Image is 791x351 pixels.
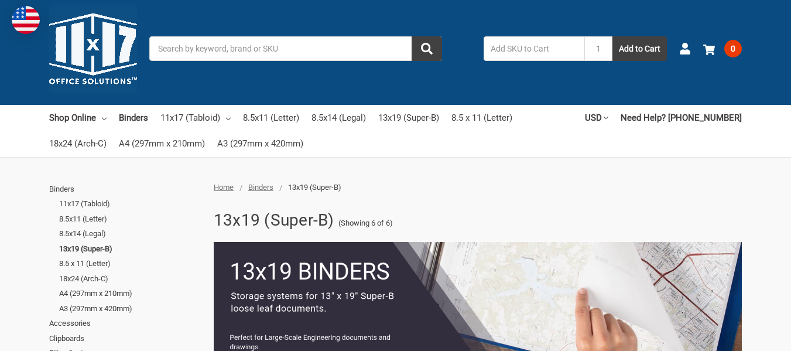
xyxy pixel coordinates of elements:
a: Binders [119,105,148,131]
a: A3 (297mm x 420mm) [217,131,303,156]
a: 11x17 (Tabloid) [59,196,201,212]
span: 13x19 (Super-B) [288,183,341,192]
a: Binders [248,183,273,192]
a: Home [214,183,234,192]
a: A3 (297mm x 420mm) [59,301,201,316]
span: (Showing 6 of 6) [338,217,393,229]
a: Binders [49,182,201,197]
a: Accessories [49,316,201,331]
img: 11x17.com [49,5,137,93]
a: 8.5x14 (Legal) [311,105,366,131]
a: 8.5 x 11 (Letter) [59,256,201,271]
a: 18x24 (Arch-C) [59,271,201,287]
a: Clipboards [49,331,201,346]
a: 8.5x14 (Legal) [59,226,201,241]
a: 18x24 (Arch-C) [49,131,107,156]
a: 13x19 (Super-B) [378,105,439,131]
a: 11x17 (Tabloid) [160,105,231,131]
a: 0 [703,33,742,64]
a: A4 (297mm x 210mm) [59,286,201,301]
img: duty and tax information for United States [12,6,40,34]
a: 8.5x11 (Letter) [243,105,299,131]
input: Search by keyword, brand or SKU [149,36,442,61]
h1: 13x19 (Super-B) [214,205,334,236]
button: Add to Cart [612,36,667,61]
a: 8.5 x 11 (Letter) [451,105,512,131]
span: 0 [724,40,742,57]
a: Shop Online [49,105,107,131]
input: Add SKU to Cart [484,36,584,61]
a: 8.5x11 (Letter) [59,212,201,227]
a: USD [585,105,608,131]
a: Need Help? [PHONE_NUMBER] [621,105,742,131]
a: 13x19 (Super-B) [59,241,201,257]
a: A4 (297mm x 210mm) [119,131,205,156]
